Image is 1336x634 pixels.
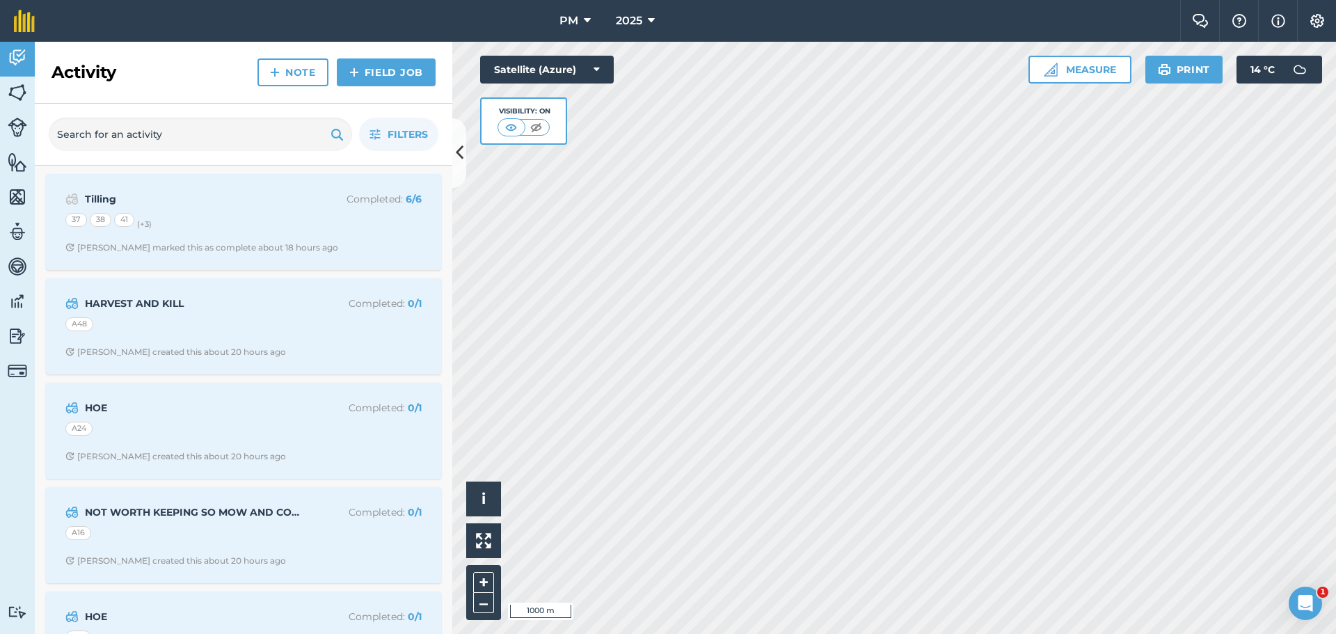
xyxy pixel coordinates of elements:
[8,118,27,137] img: svg+xml;base64,PD94bWwgdmVyc2lvbj0iMS4wIiBlbmNvZGluZz0idXRmLTgiPz4KPCEtLSBHZW5lcmF0b3I6IEFkb2JlIE...
[85,609,305,624] strong: HOE
[1309,14,1326,28] img: A cog icon
[14,187,264,240] div: Send us a messageWe typically reply within an hour
[257,58,328,86] a: Note
[616,13,642,29] span: 2025
[65,555,286,566] div: [PERSON_NAME] created this about 20 hours ago
[65,504,79,521] img: svg+xml;base64,PD94bWwgdmVyc2lvbj0iMS4wIiBlbmNvZGluZz0idXRmLTgiPz4KPCEtLSBHZW5lcmF0b3I6IEFkb2JlIE...
[29,318,233,333] div: How to map your farm
[65,556,74,565] img: Clock with arrow pointing clockwise
[311,609,422,624] p: Completed :
[337,58,436,86] a: Field Job
[408,402,422,414] strong: 0 / 1
[8,187,27,207] img: svg+xml;base64,PHN2ZyB4bWxucz0iaHR0cDovL3d3dy53My5vcmcvMjAwMC9zdmciIHdpZHRoPSI1NiIgaGVpZ2h0PSI2MC...
[270,64,280,81] img: svg+xml;base64,PHN2ZyB4bWxucz0iaHR0cDovL3d3dy53My5vcmcvMjAwMC9zdmciIHdpZHRoPSIxNCIgaGVpZ2h0PSIyNC...
[476,533,491,548] img: Four arrows, one pointing top left, one top right, one bottom right and the last bottom left
[29,199,232,214] div: Send us a message
[1250,56,1275,84] span: 14 ° C
[406,193,422,205] strong: 6 / 6
[239,22,264,47] div: Close
[70,434,139,490] button: Messages
[19,469,50,479] span: Home
[408,610,422,623] strong: 0 / 1
[54,182,433,262] a: TillingCompleted: 6/6373841(+3)Clock with arrow pointing clockwise[PERSON_NAME] marked this as co...
[51,61,116,84] h2: Activity
[1028,56,1131,84] button: Measure
[8,361,27,381] img: svg+xml;base64,PD94bWwgdmVyc2lvbj0iMS4wIiBlbmNvZGluZz0idXRmLTgiPz4KPCEtLSBHZW5lcmF0b3I6IEFkb2JlIE...
[8,221,27,242] img: svg+xml;base64,PD94bWwgdmVyc2lvbj0iMS4wIiBlbmNvZGluZz0idXRmLTgiPz4KPCEtLSBHZW5lcmF0b3I6IEFkb2JlIE...
[473,593,494,613] button: –
[1044,63,1058,77] img: Ruler icon
[29,344,233,358] div: How to set up your sub-fields
[65,399,79,416] img: svg+xml;base64,PD94bWwgdmVyc2lvbj0iMS4wIiBlbmNvZGluZz0idXRmLTgiPz4KPCEtLSBHZW5lcmF0b3I6IEFkb2JlIE...
[8,256,27,277] img: svg+xml;base64,PD94bWwgdmVyc2lvbj0iMS4wIiBlbmNvZGluZz0idXRmLTgiPz4KPCEtLSBHZW5lcmF0b3I6IEFkb2JlIE...
[20,287,258,312] div: Printing your farm map
[54,287,433,366] a: HARVEST AND KILLCompleted: 0/1A48Clock with arrow pointing clockwise[PERSON_NAME] created this ab...
[209,434,278,490] button: News
[65,451,286,462] div: [PERSON_NAME] created this about 20 hours ago
[65,213,87,227] div: 37
[65,422,93,436] div: A24
[54,391,433,470] a: HOECompleted: 0/1A24Clock with arrow pointing clockwise[PERSON_NAME] created this about 20 hours ago
[8,326,27,347] img: svg+xml;base64,PD94bWwgdmVyc2lvbj0iMS4wIiBlbmNvZGluZz0idXRmLTgiPz4KPCEtLSBHZW5lcmF0b3I6IEFkb2JlIE...
[1289,587,1322,620] iframe: Intercom live chat
[1271,13,1285,29] img: svg+xml;base64,PHN2ZyB4bWxucz0iaHR0cDovL3d3dy53My5vcmcvMjAwMC9zdmciIHdpZHRoPSIxNyIgaGVpZ2h0PSIxNy...
[65,295,79,312] img: svg+xml;base64,PD94bWwgdmVyc2lvbj0iMS4wIiBlbmNvZGluZz0idXRmLTgiPz4KPCEtLSBHZW5lcmF0b3I6IEFkb2JlIE...
[28,26,136,49] img: logo
[85,191,305,207] strong: Tilling
[311,191,422,207] p: Completed :
[114,213,134,227] div: 41
[8,605,27,619] img: svg+xml;base64,PD94bWwgdmVyc2lvbj0iMS4wIiBlbmNvZGluZz0idXRmLTgiPz4KPCEtLSBHZW5lcmF0b3I6IEFkb2JlIE...
[20,338,258,364] div: How to set up your sub-fields
[20,253,258,281] button: Search for help
[482,490,486,507] span: i
[139,434,209,490] button: Help
[29,214,232,228] div: We typically reply within an hour
[65,608,79,625] img: svg+xml;base64,PD94bWwgdmVyc2lvbj0iMS4wIiBlbmNvZGluZz0idXRmLTgiPz4KPCEtLSBHZW5lcmF0b3I6IEFkb2JlIE...
[8,82,27,103] img: svg+xml;base64,PHN2ZyB4bWxucz0iaHR0cDovL3d3dy53My5vcmcvMjAwMC9zdmciIHdpZHRoPSI1NiIgaGVpZ2h0PSI2MC...
[29,370,233,384] div: How to invite people to your farm
[502,120,520,134] img: svg+xml;base64,PHN2ZyB4bWxucz0iaHR0cDovL3d3dy53My5vcmcvMjAwMC9zdmciIHdpZHRoPSI1MCIgaGVpZ2h0PSI0MC...
[1317,587,1328,598] span: 1
[65,452,74,461] img: Clock with arrow pointing clockwise
[85,400,305,415] strong: HOE
[349,64,359,81] img: svg+xml;base64,PHN2ZyB4bWxucz0iaHR0cDovL3d3dy53My5vcmcvMjAwMC9zdmciIHdpZHRoPSIxNCIgaGVpZ2h0PSIyNC...
[559,13,578,29] span: PM
[388,127,428,142] span: Filters
[359,118,438,151] button: Filters
[1192,14,1209,28] img: Two speech bubbles overlapping with the left bubble in the forefront
[1145,56,1223,84] button: Print
[65,242,338,253] div: [PERSON_NAME] marked this as complete about 18 hours ago
[311,400,422,415] p: Completed :
[408,297,422,310] strong: 0 / 1
[29,292,233,307] div: Printing your farm map
[54,496,433,575] a: NOT WORTH KEEPING SO MOW AND COVERCompleted: 0/1A16Clock with arrow pointing clockwise[PERSON_NAM...
[65,526,91,540] div: A16
[81,469,129,479] span: Messages
[90,213,111,227] div: 38
[1231,14,1248,28] img: A question mark icon
[527,120,545,134] img: svg+xml;base64,PHN2ZyB4bWxucz0iaHR0cDovL3d3dy53My5vcmcvMjAwMC9zdmciIHdpZHRoPSI1MCIgaGVpZ2h0PSI0MC...
[8,47,27,68] img: svg+xml;base64,PD94bWwgdmVyc2lvbj0iMS4wIiBlbmNvZGluZz0idXRmLTgiPz4KPCEtLSBHZW5lcmF0b3I6IEFkb2JlIE...
[20,312,258,338] div: How to map your farm
[15,404,264,501] img: Introducing Pesticide Check
[331,126,344,143] img: svg+xml;base64,PHN2ZyB4bWxucz0iaHR0cDovL3d3dy53My5vcmcvMjAwMC9zdmciIHdpZHRoPSIxOSIgaGVpZ2h0PSIyNC...
[311,505,422,520] p: Completed :
[28,146,250,170] p: How can we help?
[473,572,494,593] button: +
[1236,56,1322,84] button: 14 °C
[202,22,230,50] img: Profile image for Daisy
[85,505,305,520] strong: NOT WORTH KEEPING SO MOW AND COVER
[230,469,257,479] span: News
[137,219,152,229] small: (+ 3 )
[466,482,501,516] button: i
[498,106,550,117] div: Visibility: On
[65,347,74,356] img: Clock with arrow pointing clockwise
[8,152,27,173] img: svg+xml;base64,PHN2ZyB4bWxucz0iaHR0cDovL3d3dy53My5vcmcvMjAwMC9zdmciIHdpZHRoPSI1NiIgaGVpZ2h0PSI2MC...
[311,296,422,311] p: Completed :
[49,118,352,151] input: Search for an activity
[65,243,74,252] img: Clock with arrow pointing clockwise
[14,403,264,580] div: Introducing Pesticide Check
[28,99,250,146] p: 👋Hello [PERSON_NAME],
[65,191,79,207] img: svg+xml;base64,PD94bWwgdmVyc2lvbj0iMS4wIiBlbmNvZGluZz0idXRmLTgiPz4KPCEtLSBHZW5lcmF0b3I6IEFkb2JlIE...
[163,469,185,479] span: Help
